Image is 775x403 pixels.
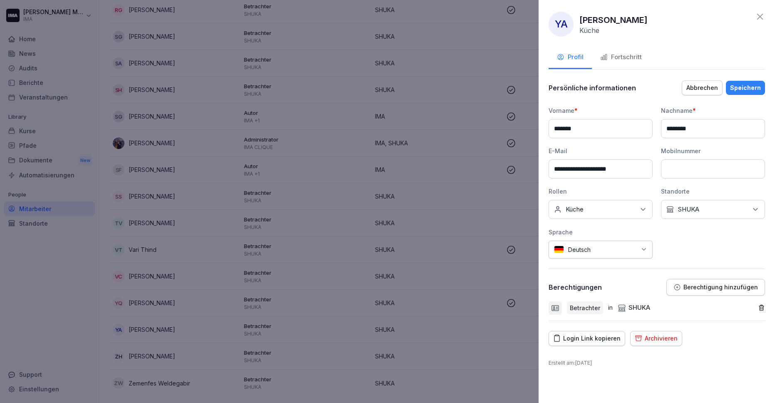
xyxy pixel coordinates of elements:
[678,205,699,214] p: SHUKA
[549,84,636,92] p: Persönliche informationen
[618,303,650,313] div: SHUKA
[661,147,765,155] div: Mobilnummer
[549,331,625,346] button: Login Link kopieren
[579,14,648,26] p: [PERSON_NAME]
[549,283,602,291] p: Berechtigungen
[661,187,765,196] div: Standorte
[635,334,678,343] div: Archivieren
[730,83,761,92] div: Speichern
[630,331,682,346] button: Archivieren
[661,106,765,115] div: Nachname
[683,284,758,291] p: Berechtigung hinzufügen
[592,47,650,69] button: Fortschritt
[682,80,723,95] button: Abbrechen
[549,187,653,196] div: Rollen
[549,241,653,259] div: Deutsch
[549,147,653,155] div: E-Mail
[570,303,600,312] p: Betrachter
[553,334,621,343] div: Login Link kopieren
[608,303,613,313] p: in
[666,279,765,296] button: Berechtigung hinzufügen
[600,52,642,62] div: Fortschritt
[557,52,584,62] div: Profil
[726,81,765,95] button: Speichern
[549,228,653,236] div: Sprache
[549,359,765,367] p: Erstellt am : [DATE]
[566,205,584,214] p: Küche
[579,26,599,35] p: Küche
[549,12,574,37] div: YA
[549,106,653,115] div: Vorname
[554,246,564,254] img: de.svg
[686,83,718,92] div: Abbrechen
[549,47,592,69] button: Profil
